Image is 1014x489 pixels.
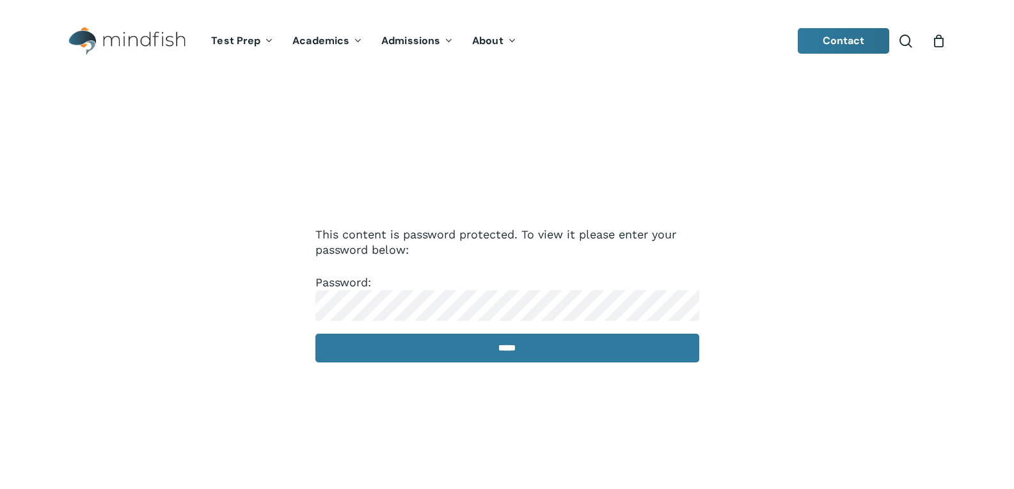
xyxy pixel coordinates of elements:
a: Academics [283,36,372,47]
span: Academics [292,34,349,47]
span: About [472,34,503,47]
span: Contact [823,34,865,47]
header: Main Menu [51,17,963,65]
span: Test Prep [211,34,260,47]
a: About [463,36,526,47]
p: This content is password protected. To view it please enter your password below: [315,227,699,275]
a: Contact [798,28,890,54]
span: Admissions [381,34,440,47]
a: Test Prep [202,36,283,47]
input: Password: [315,290,699,321]
nav: Main Menu [202,17,525,65]
a: Admissions [372,36,463,47]
label: Password: [315,276,699,311]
